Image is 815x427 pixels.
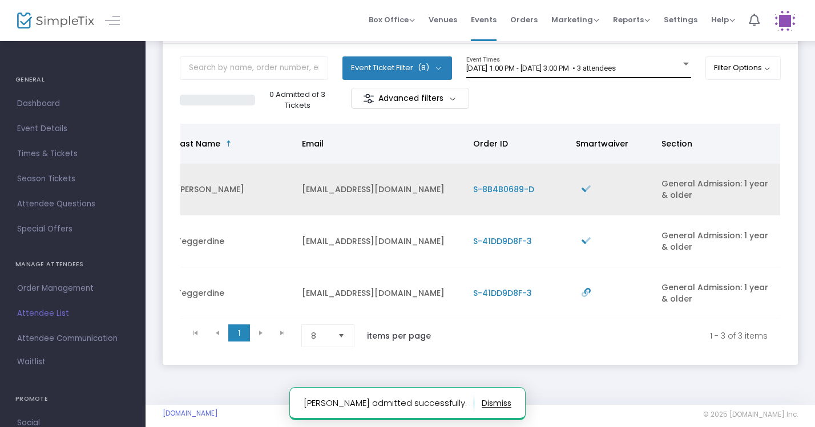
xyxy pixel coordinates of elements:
span: S-41DD9D8F-3 [473,287,532,299]
td: Teggerdine [170,215,295,267]
img: filter [363,93,374,104]
span: Attendee Communication [17,331,128,346]
a: [DOMAIN_NAME] [163,409,218,418]
td: [EMAIL_ADDRESS][DOMAIN_NAME] [295,267,466,319]
span: Box Office [369,14,415,25]
span: Order Management [17,281,128,296]
td: General Admission: 1 year & older [655,164,780,215]
input: Search by name, order number, email, ip address [180,56,328,80]
span: [DATE] 1:00 PM - [DATE] 3:00 PM • 3 attendees [466,64,616,72]
div: Data table [180,124,780,319]
span: Order ID [473,138,508,149]
span: Dashboard [17,96,128,111]
span: Reports [613,14,650,25]
button: Filter Options [705,56,781,79]
span: Sortable [224,139,233,148]
span: Attendee Questions [17,197,128,212]
span: Email [302,138,324,149]
span: Settings [664,5,697,34]
span: Section [661,138,692,149]
label: items per page [367,330,431,341]
span: Season Tickets [17,172,128,186]
h4: GENERAL [15,68,130,91]
p: 0 Admitted of 3 Tickets [260,89,336,111]
span: © 2025 [DOMAIN_NAME] Inc. [703,410,798,419]
span: Help [711,14,735,25]
td: [PERSON_NAME] [170,164,295,215]
button: Event Ticket Filter(8) [342,56,452,79]
button: Select [333,325,349,347]
td: General Admission: 1 year & older [655,215,780,267]
span: Last Name [176,138,220,149]
span: 8 [311,330,329,341]
span: Venues [429,5,457,34]
h4: MANAGE ATTENDEES [15,253,130,276]
span: Waitlist [17,356,46,368]
span: Special Offers [17,222,128,237]
h4: PROMOTE [15,388,130,410]
span: Marketing [551,14,599,25]
span: Times & Tickets [17,147,128,161]
span: S-8B4B0689-D [473,184,534,195]
th: Smartwaiver [569,124,655,164]
td: Teggerdine [170,267,295,319]
span: Orders [510,5,538,34]
span: Events [471,5,497,34]
td: [EMAIL_ADDRESS][DOMAIN_NAME] [295,215,466,267]
span: Event Details [17,121,128,136]
m-button: Advanced filters [351,88,469,109]
button: dismiss [482,394,511,412]
kendo-pager-info: 1 - 3 of 3 items [455,324,768,347]
p: [PERSON_NAME] admitted successfully. [304,394,474,412]
td: General Admission: 1 year & older [655,267,780,319]
span: Page 1 [228,324,250,341]
span: Attendee List [17,306,128,321]
td: [EMAIL_ADDRESS][DOMAIN_NAME] [295,164,466,215]
span: S-41DD9D8F-3 [473,235,532,247]
span: (8) [418,63,429,72]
